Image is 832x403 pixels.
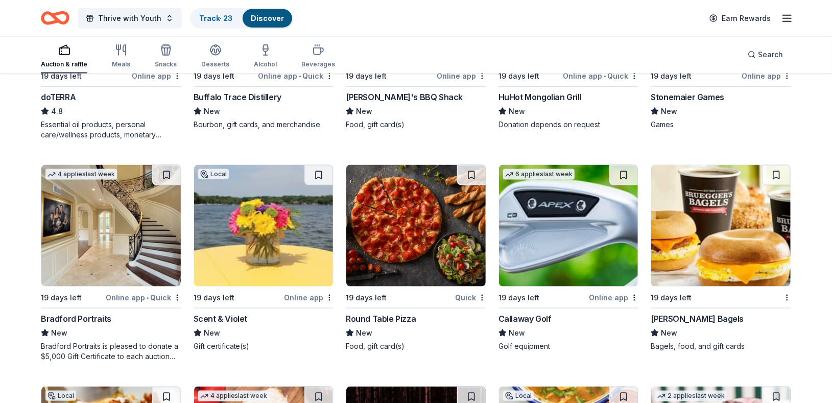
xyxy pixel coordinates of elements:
span: • [147,294,149,302]
span: New [661,327,677,339]
div: 19 days left [651,292,692,304]
div: Meals [112,60,130,68]
div: Online app Quick [563,69,638,82]
div: [PERSON_NAME] Bagels [651,313,744,325]
div: Food, gift card(s) [346,341,486,351]
span: New [204,327,220,339]
span: • [299,72,301,80]
div: Quick [455,291,486,304]
button: Alcohol [254,40,277,74]
div: doTERRA [41,91,76,103]
a: Earn Rewards [703,9,777,28]
div: Gift certificate(s) [194,341,334,351]
div: Scent & Violet [194,313,247,325]
div: Games [651,120,791,130]
div: Online app [589,291,638,304]
a: Discover [251,14,284,22]
button: Desserts [201,40,229,74]
div: Online app [742,69,791,82]
div: 2 applies last week [655,391,727,401]
span: 4.8 [51,105,63,117]
button: Meals [112,40,130,74]
div: Local [503,391,534,401]
span: New [204,105,220,117]
div: Online app [132,69,181,82]
a: Image for Bruegger's Bagels19 days left[PERSON_NAME] BagelsNewBagels, food, and gift cards [651,164,791,351]
a: Track· 23 [199,14,232,22]
span: New [51,327,67,339]
div: Buffalo Trace Distillery [194,91,281,103]
div: Food, gift card(s) [346,120,486,130]
div: Auction & raffle [41,60,87,68]
button: Auction & raffle [41,40,87,74]
button: Track· 23Discover [190,8,293,29]
div: 4 applies last week [198,391,270,401]
div: [PERSON_NAME]'s BBQ Shack [346,91,463,103]
div: Online app Quick [258,69,334,82]
div: 19 days left [346,70,387,82]
div: Callaway Golf [498,313,552,325]
span: New [356,327,372,339]
div: Online app Quick [106,291,181,304]
span: New [356,105,372,117]
div: Golf equipment [498,341,639,351]
div: 4 applies last week [45,169,117,180]
span: Search [758,49,783,61]
div: 19 days left [346,292,387,304]
span: New [509,327,525,339]
div: Stonemaier Games [651,91,724,103]
div: Donation depends on request [498,120,639,130]
div: HuHot Mongolian Grill [498,91,582,103]
span: Thrive with Youth [98,12,161,25]
button: Search [740,44,791,65]
div: Bourbon, gift cards, and merchandise [194,120,334,130]
button: Beverages [301,40,335,74]
div: Bradford Portraits [41,313,111,325]
span: New [661,105,677,117]
div: 19 days left [498,292,539,304]
div: Round Table Pizza [346,313,416,325]
div: Online app [284,291,334,304]
div: Bagels, food, and gift cards [651,341,791,351]
div: 19 days left [41,70,82,82]
a: Image for Scent & VioletLocal19 days leftOnline appScent & VioletNewGift certificate(s) [194,164,334,351]
button: Thrive with Youth [78,8,182,29]
div: 19 days left [651,70,692,82]
div: Local [45,391,76,401]
img: Image for Scent & Violet [194,165,334,287]
div: 6 applies last week [503,169,575,180]
div: Local [198,169,229,179]
div: Alcohol [254,60,277,68]
img: Image for Bradford Portraits [41,165,181,287]
div: Desserts [201,60,229,68]
a: Image for Round Table Pizza19 days leftQuickRound Table PizzaNewFood, gift card(s) [346,164,486,351]
div: Online app [437,69,486,82]
button: Snacks [155,40,177,74]
a: Home [41,6,69,30]
div: 19 days left [41,292,82,304]
span: New [509,105,525,117]
div: 19 days left [194,70,234,82]
div: 19 days left [194,292,234,304]
img: Image for Round Table Pizza [346,165,486,287]
div: Bradford Portraits is pleased to donate a $5,000 Gift Certificate to each auction event, which in... [41,341,181,362]
span: • [604,72,606,80]
div: 19 days left [498,70,539,82]
img: Image for Callaway Golf [499,165,638,287]
a: Image for Bradford Portraits4 applieslast week19 days leftOnline app•QuickBradford PortraitsNewBr... [41,164,181,362]
a: Image for Callaway Golf6 applieslast week19 days leftOnline appCallaway GolfNewGolf equipment [498,164,639,351]
div: Snacks [155,60,177,68]
img: Image for Bruegger's Bagels [651,165,791,287]
div: Essential oil products, personal care/wellness products, monetary donations [41,120,181,140]
div: Beverages [301,60,335,68]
